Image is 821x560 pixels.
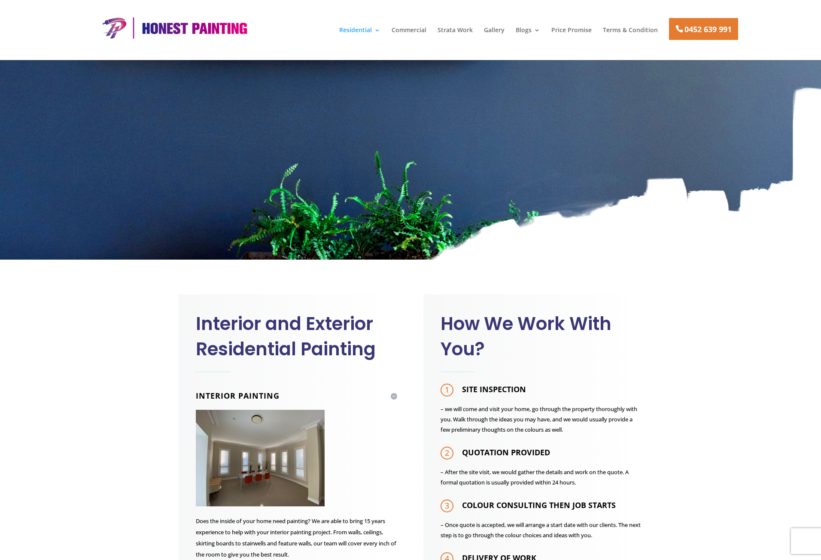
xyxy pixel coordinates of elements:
h2: Interior and Exterior Residential Painting [196,312,398,366]
strong: QUOTATION PROVIDED [462,447,550,457]
h2: How We Work With You? [441,312,642,366]
a: Terms & Condition [603,27,658,42]
a: Commercial [392,27,426,42]
a: Gallery [484,27,505,42]
img: Honest Painting [97,16,251,39]
a: Blogs [516,27,540,42]
a: Strata Work [438,27,473,42]
p: – we will come and visit your home, go through the property thoroughly with you. Walk through the... [441,404,642,435]
strong: COLOUR CONSULTING THEN JOB STARTS [462,500,616,510]
span: 1 [441,384,453,397]
a: Price Promise [551,27,592,42]
a: Residential [339,27,380,42]
p: – Once quote is accepted, we will arrange a start date with our clients. The next step is to go t... [441,520,642,541]
strong: SITE INSPECTION [462,384,526,394]
h4: Interior Painting [196,390,398,401]
p: – After the site visit, we would gather the details and work on the quote. A formal quotation is ... [441,467,642,488]
span: 2 [441,447,453,460]
p: Does the inside of your home need painting? We are able to bring 15 years experience to help with... [196,515,398,560]
span: 3 [441,499,453,512]
a: 0452 639 991 [669,18,738,40]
